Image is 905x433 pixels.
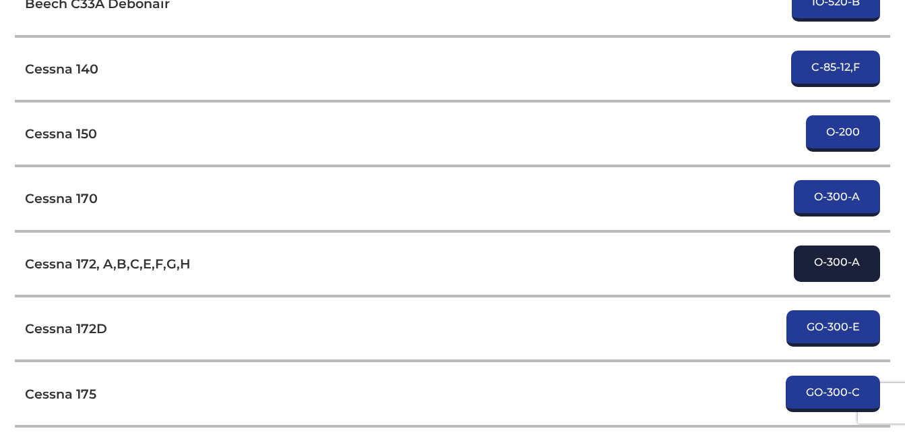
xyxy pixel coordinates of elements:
[25,190,98,206] h3: Cessna 170
[25,256,191,272] h3: Cessna 172, A,B,C,E,F,G,H
[794,180,880,216] a: O-300-A
[25,61,98,77] h3: Cessna 140
[25,320,107,337] h3: Cessna 172D
[25,125,97,142] h3: Cessna 150
[794,246,880,282] a: O-300-A
[786,310,880,347] a: GO-300-E
[25,386,96,402] h3: Cessna 175
[806,115,880,152] a: O-200
[791,51,880,87] a: C-85-12,F
[786,376,880,412] a: GO-300-C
